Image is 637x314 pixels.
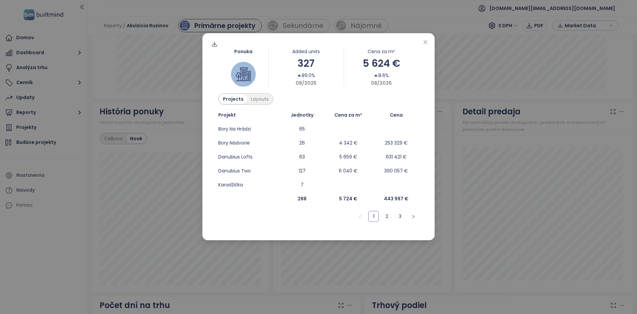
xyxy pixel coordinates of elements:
[374,72,389,79] div: 8.6%
[269,55,344,71] div: 327
[218,140,250,146] a: Bory Nádvorie
[218,111,236,119] span: Projekt
[298,195,307,202] b: 288
[281,122,323,136] td: 65
[423,40,428,45] span: close
[374,164,419,178] td: 390 057 €
[358,215,362,219] span: left
[334,111,362,119] span: Cena za m²
[411,215,415,219] span: right
[281,150,323,164] td: 63
[247,94,272,104] div: Layouts
[384,195,408,202] b: 443 997 €
[297,73,302,78] span: caret-up
[323,150,374,164] td: 5 659 €
[269,48,344,55] div: Added units
[390,111,403,119] span: Cena
[408,211,419,222] button: right
[219,94,247,104] div: Projects
[374,136,419,150] td: 253 329 €
[218,48,268,55] div: Ponuka
[382,211,392,221] a: 2
[281,136,323,150] td: 26
[281,164,323,178] td: 127
[395,211,405,222] li: 3
[374,150,419,164] td: 631 421 €
[269,79,344,87] div: 08/2025
[395,211,405,221] a: 3
[344,79,419,87] div: 08/2025
[422,39,429,46] button: Close
[218,126,251,132] a: Bory Na Hrádzi
[344,48,419,55] div: Cena za m²
[297,72,315,79] div: 89.0%
[339,195,357,202] b: 5 724 €
[218,154,252,160] a: Danubius Lofts
[236,67,251,82] img: house
[218,167,251,174] a: Danubius Two
[218,181,243,188] a: Karadžička
[281,178,323,192] td: 7
[408,211,419,222] li: Nasledujúca strana
[323,136,374,150] td: 4 342 €
[374,73,378,78] span: caret-up
[291,111,314,119] span: Jednotky
[355,211,366,222] button: left
[355,211,366,222] li: Predchádzajúca strana
[323,164,374,178] td: 6 040 €
[369,211,379,221] a: 1
[344,55,419,71] div: 5 624 €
